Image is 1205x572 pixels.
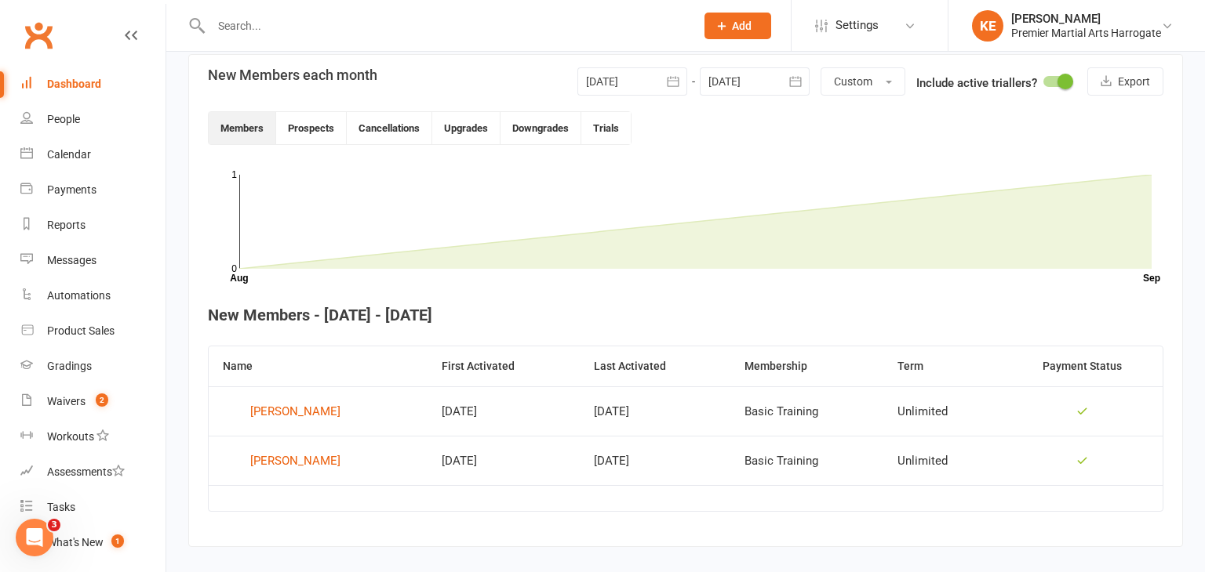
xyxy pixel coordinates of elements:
th: Last Activated [580,346,730,386]
th: Name [209,346,428,386]
div: KE [972,10,1003,42]
a: Product Sales [20,313,166,349]
div: Premier Martial Arts Harrogate [1011,26,1161,40]
h3: New Members each month [208,67,377,83]
span: Settings [835,8,879,43]
div: Gradings [47,360,92,372]
span: 2 [96,393,108,407]
button: Prospects [276,112,347,144]
div: Messages [47,254,96,266]
div: Dashboard [47,78,101,90]
a: Calendar [20,137,166,172]
td: Basic Training [730,386,883,436]
th: First Activated [428,346,580,386]
a: Workouts [20,419,166,454]
a: People [20,102,166,137]
span: Add [732,20,752,32]
div: Tasks [47,501,75,513]
div: [PERSON_NAME] [250,449,340,472]
button: Cancellations [347,112,432,144]
a: Reports [20,208,166,243]
h4: New Members - [DATE] - [DATE] [208,306,1163,324]
a: Automations [20,278,166,313]
td: [DATE] [580,386,730,436]
div: What's New [47,536,104,548]
button: Downgrades [501,112,581,144]
th: Payment Status [1001,346,1163,386]
a: Messages [20,243,166,278]
div: [PERSON_NAME] [1011,12,1161,26]
button: Custom [821,67,905,96]
div: People [47,113,80,125]
td: [DATE] [580,436,730,485]
div: [PERSON_NAME] [250,400,340,423]
a: [PERSON_NAME] [223,400,413,423]
span: 1 [111,534,124,548]
div: Calendar [47,148,91,161]
div: Payments [47,183,96,196]
a: Gradings [20,349,166,384]
button: Add [704,13,771,39]
td: Basic Training [730,436,883,485]
div: Workouts [47,430,94,443]
button: Export [1087,67,1163,96]
span: Custom [834,75,872,88]
td: [DATE] [428,386,580,436]
a: Tasks [20,490,166,525]
iframe: Intercom live chat [16,519,53,556]
label: Include active triallers? [916,74,1037,92]
div: Assessments [47,465,125,478]
a: What's New1 [20,525,166,560]
a: Assessments [20,454,166,490]
div: Automations [47,289,111,302]
div: Reports [47,219,86,231]
a: Dashboard [20,67,166,102]
a: Payments [20,172,166,208]
div: Product Sales [47,324,115,337]
button: Trials [581,112,631,144]
th: Term [883,346,1001,386]
button: Members [209,112,276,144]
input: Search... [206,15,684,37]
td: Unlimited [883,386,1001,436]
button: Upgrades [432,112,501,144]
a: [PERSON_NAME] [223,449,413,472]
td: [DATE] [428,436,580,485]
td: Unlimited [883,436,1001,485]
th: Membership [730,346,883,386]
div: Waivers [47,395,86,407]
span: 3 [48,519,60,531]
a: Clubworx [19,16,58,55]
a: Waivers 2 [20,384,166,419]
